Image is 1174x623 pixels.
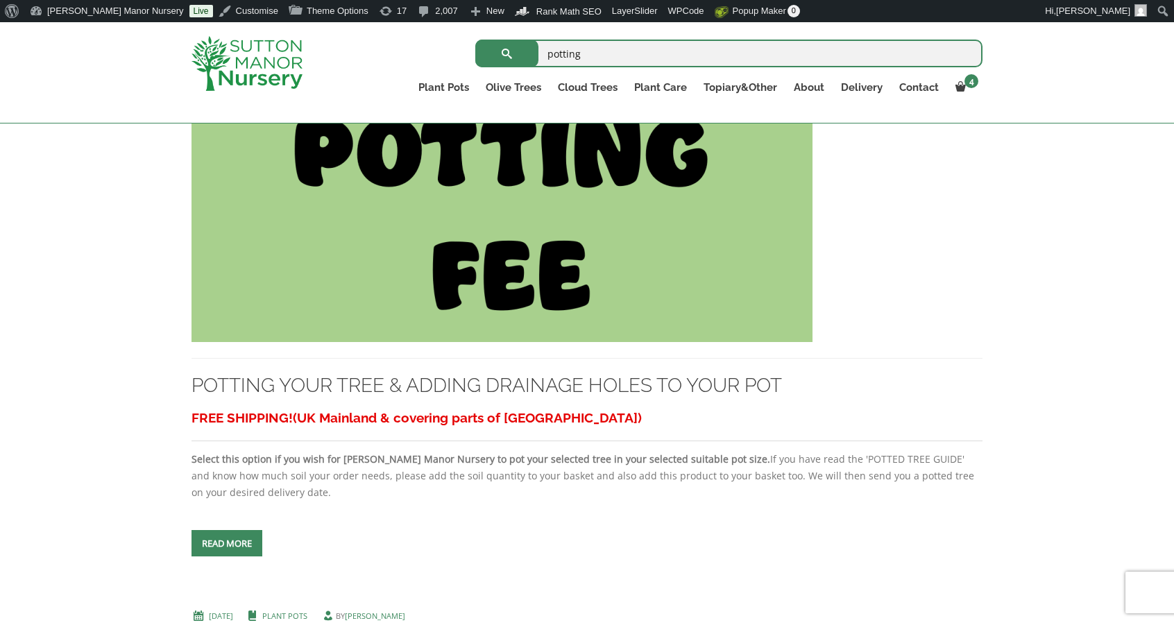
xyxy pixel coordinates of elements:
[192,44,813,342] img: POTTING YOUR TREE & ADDING DRAINAGE HOLES TO YOUR POT - THE POTTING
[262,611,307,621] a: Plant Pots
[788,5,800,17] span: 0
[947,78,982,97] a: 4
[475,40,982,67] input: Search...
[477,78,550,97] a: Olive Trees
[345,611,405,621] a: [PERSON_NAME]
[209,611,233,621] a: [DATE]
[192,452,770,466] strong: Select this option if you wish for [PERSON_NAME] Manor Nursery to pot your selected tree in your ...
[321,611,405,621] span: by
[410,78,477,97] a: Plant Pots
[833,78,891,97] a: Delivery
[550,78,626,97] a: Cloud Trees
[626,78,695,97] a: Plant Care
[192,405,982,431] h3: FREE SHIPPING!
[891,78,947,97] a: Contact
[192,374,782,397] a: POTTING YOUR TREE & ADDING DRAINAGE HOLES TO YOUR POT
[293,410,642,425] span: (UK Mainland & covering parts of [GEOGRAPHIC_DATA])
[1056,6,1130,16] span: [PERSON_NAME]
[536,6,602,17] span: Rank Math SEO
[964,74,978,88] span: 4
[192,36,303,91] img: logo
[695,78,785,97] a: Topiary&Other
[192,405,982,501] div: If you have read the 'POTTED TREE GUIDE' and know how much soil your order needs, please add the ...
[192,530,262,556] a: Read more
[192,185,813,198] a: POTTING YOUR TREE & ADDING DRAINAGE HOLES TO YOUR POT
[785,78,833,97] a: About
[189,5,213,17] a: Live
